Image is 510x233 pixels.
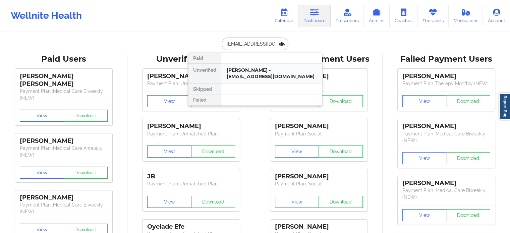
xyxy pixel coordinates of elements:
a: Report Bug [499,93,510,120]
button: Download [64,110,108,122]
p: Payment Plan : Therapy Monthly (NEW) [402,80,490,87]
div: [PERSON_NAME] [275,223,363,231]
div: Unverified [188,64,221,84]
button: View [147,145,191,158]
div: Unverified Users [132,54,250,64]
button: Download [446,95,490,107]
p: Payment Plan : Medical Care Annually (NEW) [20,145,108,158]
a: Admins [363,5,390,27]
p: Payment Plan : Medical Care Biweekly (NEW) [402,130,490,144]
button: View [147,95,191,107]
div: [PERSON_NAME] [275,173,363,180]
p: Payment Plan : Medical Care Biweekly (NEW) [20,88,108,101]
button: Download [191,145,235,158]
p: Payment Plan : Social [275,130,363,137]
a: Medications [449,5,483,27]
div: [PERSON_NAME] [PERSON_NAME] [20,72,108,88]
a: Calendar [270,5,298,27]
button: Download [319,145,363,158]
a: Account [483,5,510,27]
button: Download [446,209,490,221]
button: Download [64,167,108,179]
div: Oyelade Efe [147,223,235,231]
button: Download [446,152,490,164]
p: Payment Plan : Unmatched Plan [147,130,235,137]
div: Paid Users [5,54,123,64]
div: [PERSON_NAME] [20,137,108,145]
button: Download [319,95,363,107]
button: Download [319,196,363,208]
a: Therapists [417,5,449,27]
button: View [147,196,191,208]
a: Prescribers [331,5,364,27]
div: Paid [188,53,221,64]
button: View [275,145,319,158]
div: [PERSON_NAME] [147,122,235,130]
p: Payment Plan : Medical Care Biweekly (NEW) [20,201,108,215]
div: JB [147,173,235,180]
button: View [402,152,447,164]
a: Dashboard [298,5,331,27]
div: [PERSON_NAME] [402,72,490,80]
button: View [402,209,447,221]
button: Download [191,196,235,208]
button: View [20,110,64,122]
div: [PERSON_NAME] [275,122,363,130]
div: Failed [188,95,221,106]
button: View [402,95,447,107]
div: [PERSON_NAME] [402,179,490,187]
p: Payment Plan : Unmatched Plan [147,80,235,87]
p: Payment Plan : Medical Care Biweekly (NEW) [402,187,490,200]
div: [PERSON_NAME] [402,122,490,130]
p: Payment Plan : Social [275,180,363,187]
button: View [20,167,64,179]
button: View [275,196,319,208]
div: [PERSON_NAME] [147,72,235,80]
a: Coaches [390,5,417,27]
div: [PERSON_NAME] [20,194,108,201]
div: Failed Payment Users [387,54,505,64]
div: [PERSON_NAME] - [EMAIL_ADDRESS][DOMAIN_NAME] [227,67,317,79]
div: Skipped [188,84,221,95]
p: Payment Plan : Unmatched Plan [147,180,235,187]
